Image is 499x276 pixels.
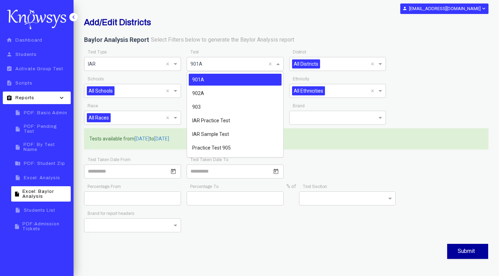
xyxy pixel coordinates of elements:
app-required-indication: Test Taken Date From [88,157,131,162]
app-required-indication: Test [190,50,199,55]
span: PDF: By Test Name [23,142,69,152]
i: person [402,6,407,11]
app-required-indication: Percentage From [88,184,121,189]
label: Select Filters below to generate the Baylor Analysis report [151,36,294,44]
span: All Ethnicities [292,86,325,95]
app-required-indication: Ethnicity [293,77,309,81]
span: Clear all [166,87,172,95]
span: PDF:Admission Tickets [22,221,69,231]
span: 903 [192,104,201,110]
span: Reports [15,95,34,100]
i: assignment_turned_in [5,66,14,72]
span: Excel: Analysis [24,175,60,180]
app-required-indication: Percentage To [190,184,219,189]
i: insert_drive_file [13,191,21,197]
span: Activate Group Test [15,66,63,71]
span: Students List [24,208,55,213]
i: expand_more [481,6,486,12]
app-required-indication: Test Section [303,184,327,189]
span: PDF: Student Zip [24,161,65,166]
app-required-indication: Brand for report headers [88,211,134,216]
button: Submit [447,244,488,259]
span: Clear all [371,60,377,68]
span: All Races [87,113,111,122]
h2: Add/Edit Districts [84,17,350,27]
i: keyboard_arrow_down [56,94,67,101]
span: [DATE] [134,136,150,143]
b: [EMAIL_ADDRESS][DOMAIN_NAME] [409,6,481,11]
span: PDF: Pending Test [24,124,69,134]
button: Open calendar [272,167,280,176]
span: Students [15,52,37,57]
app-required-indication: Brand [293,103,305,108]
i: assignment [5,95,14,101]
i: insert_drive_file [13,224,21,230]
i: insert_drive_file [13,207,22,213]
span: [DATE] [154,136,169,143]
span: Scripts [15,81,33,86]
span: All Districts [292,59,320,68]
i: home [5,37,14,43]
ng-dropdown-panel: Options list [187,72,284,158]
span: PDF: Basic Admin [24,110,67,115]
button: Open calendar [169,167,178,176]
span: 902A [192,90,204,96]
i: insert_drive_file [13,126,22,132]
label: % of [286,183,296,190]
app-required-indication: Test Taken Date To [190,157,228,162]
i: keyboard_arrow_left [70,14,77,21]
app-required-indication: Race [88,103,98,108]
i: insert_drive_file [13,144,22,150]
span: Clear all [371,87,377,95]
b: Baylor Analysis Report [84,36,149,43]
span: Clear all [166,114,172,122]
span: Clear all [166,60,172,68]
i: insert_drive_file [13,175,22,181]
i: description [5,80,14,86]
app-required-indication: Schools [88,77,104,81]
i: insert_drive_file [13,110,22,116]
span: IAR Practice Test [192,118,230,123]
i: person [5,51,14,57]
span: Excel: Baylor Analysis [22,189,69,199]
span: 901A [192,77,204,82]
label: Tests available from to [89,136,169,143]
i: folder_zip [13,160,22,166]
span: IAR Sample Test [192,131,229,137]
span: Dashboard [15,38,42,43]
span: All Schools [87,86,115,95]
span: Practice Test 905 [192,145,231,151]
span: Clear all [269,60,275,68]
app-required-indication: Test Type [88,50,107,55]
app-required-indication: District [293,50,306,55]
